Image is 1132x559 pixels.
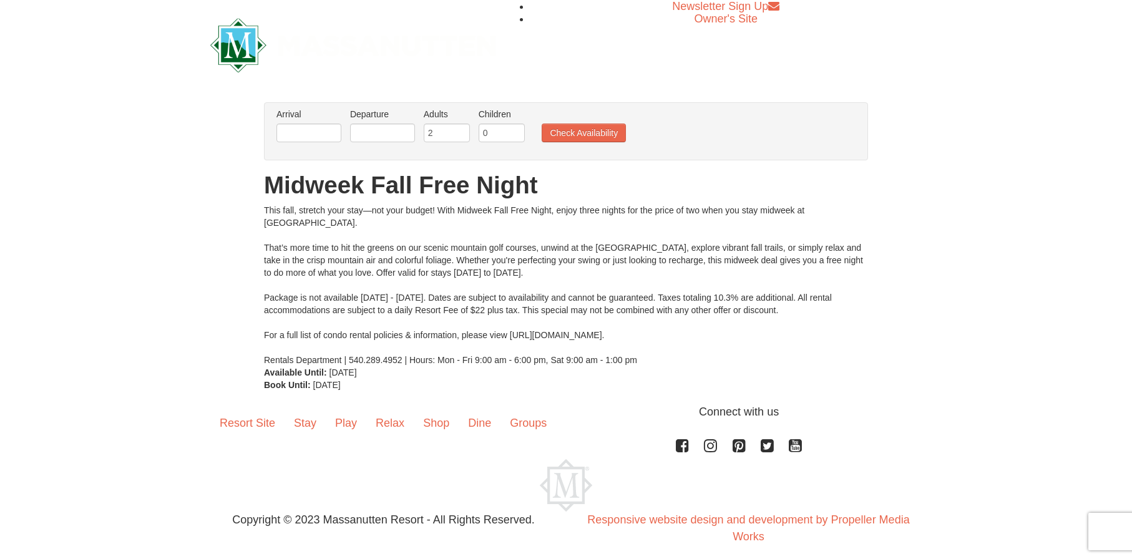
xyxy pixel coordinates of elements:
p: Copyright © 2023 Massanutten Resort - All Rights Reserved. [201,512,566,528]
span: [DATE] [329,367,357,377]
a: Groups [500,404,556,442]
p: Connect with us [210,404,922,420]
label: Arrival [276,108,341,120]
strong: Book Until: [264,380,311,390]
label: Departure [350,108,415,120]
label: Adults [424,108,470,120]
a: Responsive website design and development by Propeller Media Works [587,513,909,543]
img: Massanutten Resort Logo [540,459,592,512]
span: [DATE] [313,380,341,390]
a: Resort Site [210,404,285,442]
div: This fall, stretch your stay—not your budget! With Midweek Fall Free Night, enjoy three nights fo... [264,204,868,366]
img: Massanutten Resort Logo [210,18,496,72]
a: Play [326,404,366,442]
strong: Available Until: [264,367,327,377]
a: Shop [414,404,459,442]
a: Relax [366,404,414,442]
button: Check Availability [542,124,626,142]
h1: Midweek Fall Free Night [264,173,868,198]
a: Dine [459,404,500,442]
a: Stay [285,404,326,442]
a: Owner's Site [695,12,758,25]
a: Massanutten Resort [210,29,496,58]
label: Children [479,108,525,120]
